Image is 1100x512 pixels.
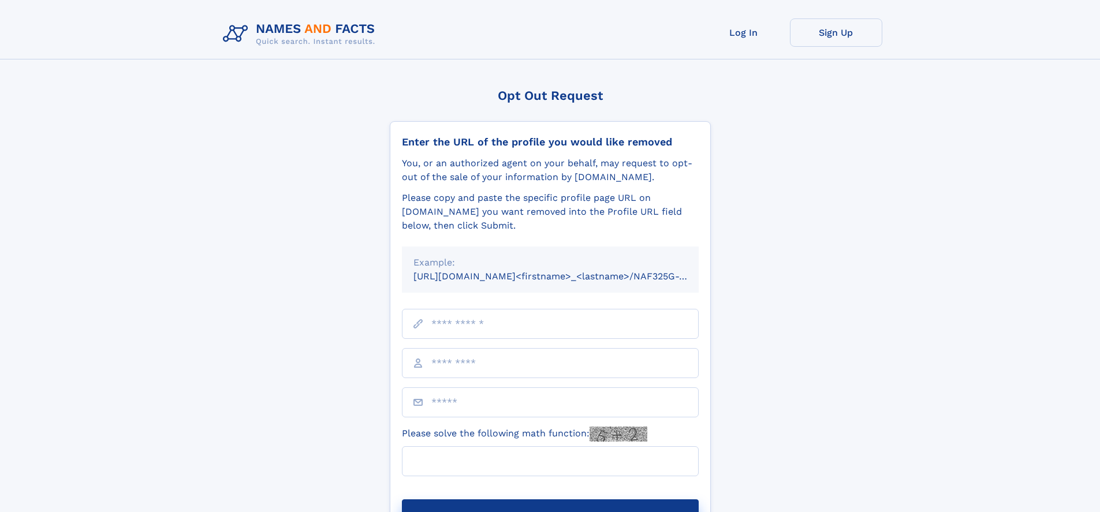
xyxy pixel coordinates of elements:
[218,18,385,50] img: Logo Names and Facts
[402,156,699,184] div: You, or an authorized agent on your behalf, may request to opt-out of the sale of your informatio...
[402,136,699,148] div: Enter the URL of the profile you would like removed
[790,18,882,47] a: Sign Up
[390,88,711,103] div: Opt Out Request
[698,18,790,47] a: Log In
[402,191,699,233] div: Please copy and paste the specific profile page URL on [DOMAIN_NAME] you want removed into the Pr...
[413,271,721,282] small: [URL][DOMAIN_NAME]<firstname>_<lastname>/NAF325G-xxxxxxxx
[413,256,687,270] div: Example:
[402,427,647,442] label: Please solve the following math function:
